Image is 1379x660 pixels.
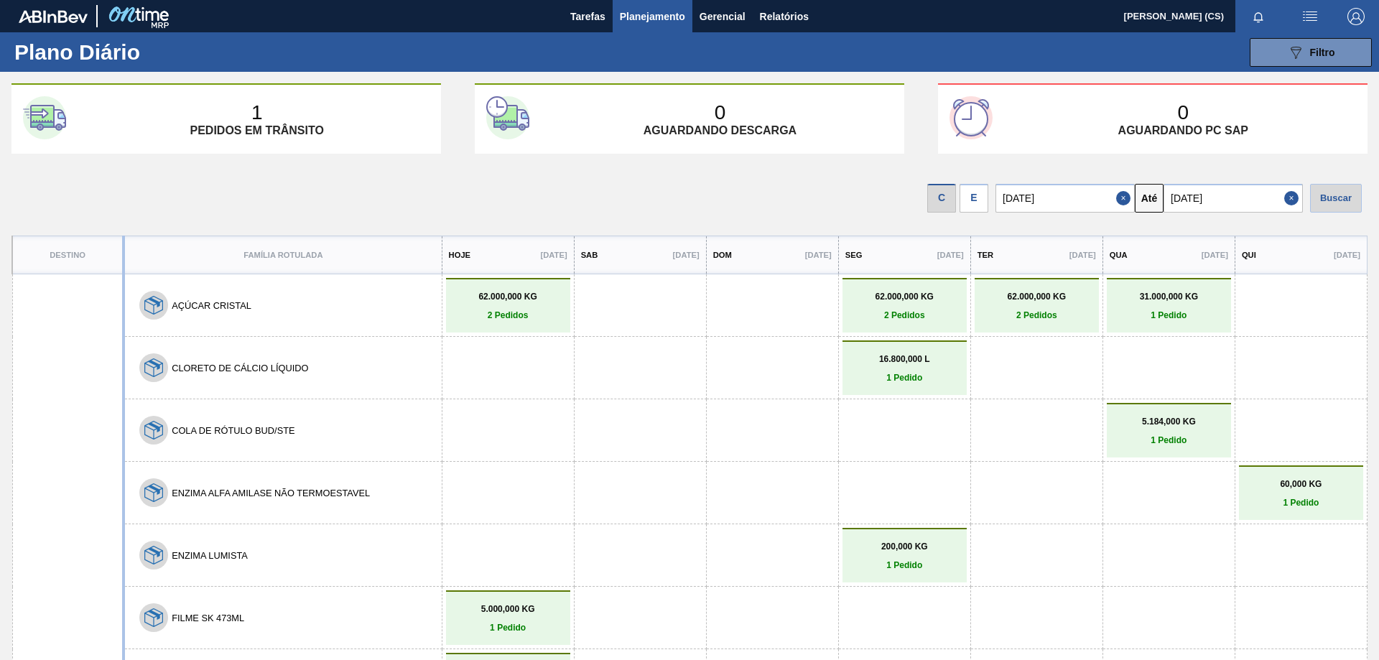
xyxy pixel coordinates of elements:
[1110,417,1227,427] p: 5.184,000 KG
[949,96,993,139] img: third-card-icon
[541,251,567,259] p: [DATE]
[144,421,163,440] img: 7hKVVNeldsGH5KwE07rPnOGsQy+SHCf9ftlnweef0E1el2YcIeEt5yaNqj+jPq4oMsVpG1vCxiwYEd4SvddTlxqBvEWZPhf52...
[172,300,251,311] button: AÇÚCAR CRISTAL
[1116,184,1135,213] button: Close
[1243,479,1360,489] p: 60,000 KG
[927,180,956,213] div: Visão data de Coleta
[450,310,567,320] p: 2 Pedidos
[846,354,963,364] p: 16.800,000 L
[1242,251,1256,259] p: Qui
[846,542,963,570] a: 200,000 KG1 Pedido
[12,236,124,274] th: Destino
[846,292,963,320] a: 62.000,000 KG2 Pedidos
[978,292,1095,320] a: 62.000,000 KG2 Pedidos
[713,251,732,259] p: Dom
[450,604,567,633] a: 5.000,000 KG1 Pedido
[1110,435,1227,445] p: 1 Pedido
[144,483,163,502] img: 7hKVVNeldsGH5KwE07rPnOGsQy+SHCf9ftlnweef0E1el2YcIeEt5yaNqj+jPq4oMsVpG1vCxiwYEd4SvddTlxqBvEWZPhf52...
[1202,251,1228,259] p: [DATE]
[1164,184,1303,213] input: dd/mm/yyyy
[846,310,963,320] p: 2 Pedidos
[172,363,308,373] button: CLORETO DE CÁLCIO LÍQUIDO
[620,8,685,25] span: Planejamento
[805,251,832,259] p: [DATE]
[1301,8,1319,25] img: userActions
[1235,6,1281,27] button: Notificações
[450,604,567,614] p: 5.000,000 KG
[172,613,244,623] button: FILME SK 473ML
[172,488,370,498] button: ENZIMA ALFA AMILASE NÃO TERMOESTAVEL
[927,184,956,213] div: C
[960,184,988,213] div: E
[760,8,809,25] span: Relatórios
[1334,251,1360,259] p: [DATE]
[1243,498,1360,508] p: 1 Pedido
[846,560,963,570] p: 1 Pedido
[19,10,88,23] img: TNhmsLtSVTkK8tSr43FrP2fwEKptu5GPRR3wAAAABJRU5ErkJggg==
[1110,417,1227,445] a: 5.184,000 KG1 Pedido
[978,292,1095,302] p: 62.000,000 KG
[846,292,963,302] p: 62.000,000 KG
[1310,47,1335,58] span: Filtro
[1110,310,1227,320] p: 1 Pedido
[937,251,964,259] p: [DATE]
[23,96,66,139] img: first-card-icon
[251,101,263,124] p: 1
[978,310,1095,320] p: 2 Pedidos
[846,542,963,552] p: 200,000 KG
[1310,184,1362,213] div: Buscar
[1069,251,1096,259] p: [DATE]
[486,96,529,139] img: second-card-icon
[1284,184,1303,213] button: Close
[978,251,993,259] p: Ter
[144,546,163,564] img: 7hKVVNeldsGH5KwE07rPnOGsQy+SHCf9ftlnweef0E1el2YcIeEt5yaNqj+jPq4oMsVpG1vCxiwYEd4SvddTlxqBvEWZPhf52...
[846,373,963,383] p: 1 Pedido
[1177,101,1189,124] p: 0
[144,358,163,377] img: 7hKVVNeldsGH5KwE07rPnOGsQy+SHCf9ftlnweef0E1el2YcIeEt5yaNqj+jPq4oMsVpG1vCxiwYEd4SvddTlxqBvEWZPhf52...
[700,8,746,25] span: Gerencial
[1118,124,1248,137] p: Aguardando PC SAP
[1135,184,1164,213] button: Até
[581,251,598,259] p: Sab
[144,608,163,627] img: 7hKVVNeldsGH5KwE07rPnOGsQy+SHCf9ftlnweef0E1el2YcIeEt5yaNqj+jPq4oMsVpG1vCxiwYEd4SvddTlxqBvEWZPhf52...
[172,425,294,436] button: COLA DE RÓTULO BUD/STE
[190,124,323,137] p: Pedidos em trânsito
[449,251,470,259] p: Hoje
[715,101,726,124] p: 0
[144,296,163,315] img: 7hKVVNeldsGH5KwE07rPnOGsQy+SHCf9ftlnweef0E1el2YcIeEt5yaNqj+jPq4oMsVpG1vCxiwYEd4SvddTlxqBvEWZPhf52...
[846,354,963,383] a: 16.800,000 L1 Pedido
[450,623,567,633] p: 1 Pedido
[14,44,266,60] h1: Plano Diário
[960,180,988,213] div: Visão Data de Entrega
[1110,251,1128,259] p: Qua
[1110,292,1227,320] a: 31.000,000 KG1 Pedido
[644,124,797,137] p: Aguardando descarga
[673,251,700,259] p: [DATE]
[1250,38,1372,67] button: Filtro
[995,184,1135,213] input: dd/mm/yyyy
[172,550,248,561] button: ENZIMA LUMISTA
[1110,292,1227,302] p: 31.000,000 KG
[124,236,442,274] th: Família Rotulada
[1243,479,1360,508] a: 60,000 KG1 Pedido
[1347,8,1365,25] img: Logout
[845,251,863,259] p: Seg
[450,292,567,320] a: 62.000,000 KG2 Pedidos
[450,292,567,302] p: 62.000,000 KG
[570,8,605,25] span: Tarefas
